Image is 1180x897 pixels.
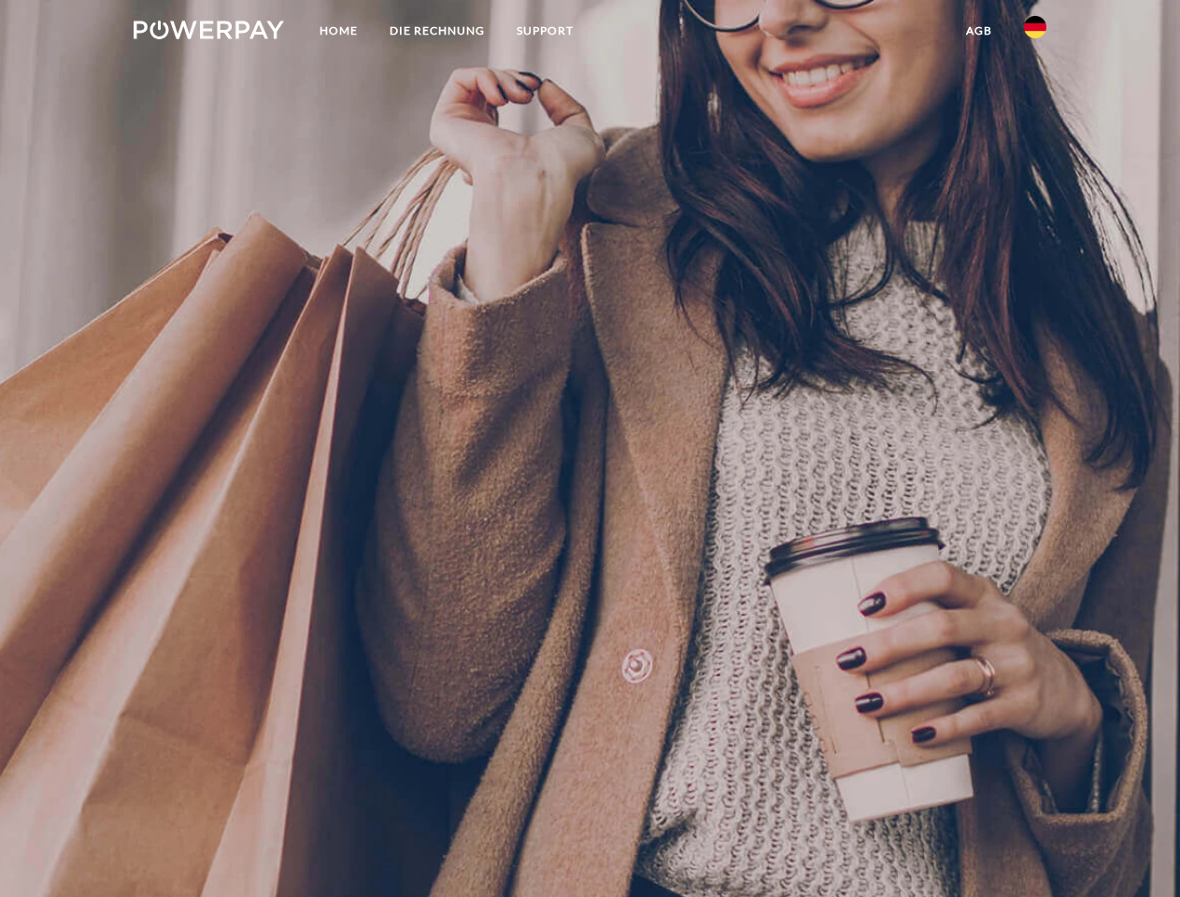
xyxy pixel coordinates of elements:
[304,14,374,48] a: Home
[1024,16,1046,38] img: de
[134,21,284,39] img: logo-powerpay-white.svg
[501,14,590,48] a: SUPPORT
[950,14,1008,48] a: agb
[374,14,501,48] a: DIE RECHNUNG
